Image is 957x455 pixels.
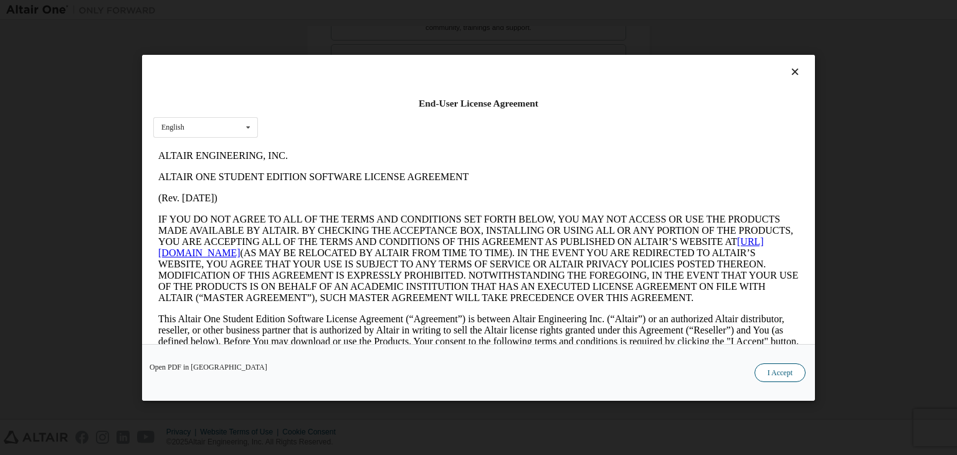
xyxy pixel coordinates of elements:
[5,69,645,158] p: IF YOU DO NOT AGREE TO ALL OF THE TERMS AND CONDITIONS SET FORTH BELOW, YOU MAY NOT ACCESS OR USE...
[5,5,645,16] p: ALTAIR ENGINEERING, INC.
[5,47,645,59] p: (Rev. [DATE])
[150,363,267,371] a: Open PDF in [GEOGRAPHIC_DATA]
[5,26,645,37] p: ALTAIR ONE STUDENT EDITION SOFTWARE LICENSE AGREEMENT
[5,91,611,113] a: [URL][DOMAIN_NAME]
[5,168,645,213] p: This Altair One Student Edition Software License Agreement (“Agreement”) is between Altair Engine...
[153,97,804,110] div: End-User License Agreement
[161,123,184,131] div: English
[755,363,806,382] button: I Accept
